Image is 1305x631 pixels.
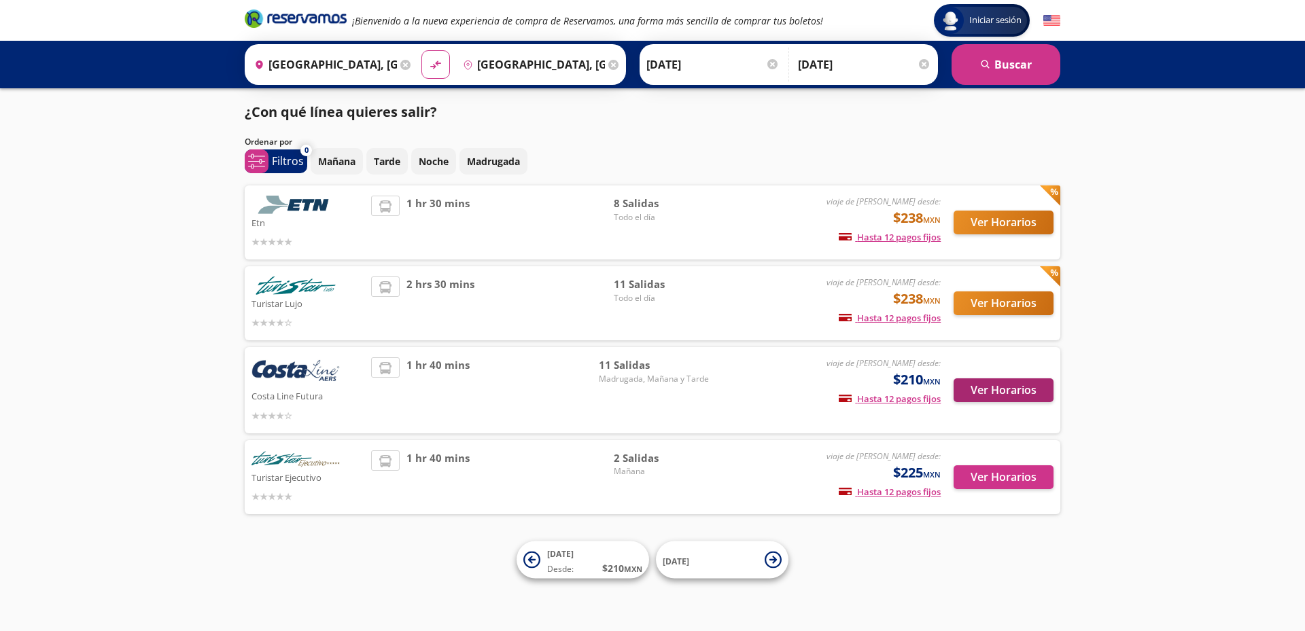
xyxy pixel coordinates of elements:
span: 1 hr 40 mins [406,357,470,423]
button: Mañana [311,148,363,175]
small: MXN [923,469,941,480]
button: 0Filtros [245,149,307,173]
span: $ 210 [602,561,642,575]
span: 1 hr 30 mins [406,196,470,249]
span: Desde: [547,563,574,575]
p: Noche [419,154,449,168]
span: $238 [893,208,941,228]
img: Etn [251,196,340,214]
span: Hasta 12 pagos fijos [839,231,941,243]
p: ¿Con qué línea quieres salir? [245,102,437,122]
p: Costa Line Futura [251,387,364,403]
small: MXN [923,215,941,225]
p: Tarde [374,154,400,168]
input: Buscar Destino [457,48,606,82]
p: Etn [251,214,364,230]
input: Opcional [798,48,931,82]
span: 8 Salidas [614,196,709,211]
span: 2 Salidas [614,450,709,466]
button: Noche [411,148,456,175]
span: Todo el día [614,292,709,304]
p: Turistar Ejecutivo [251,469,364,485]
img: Costa Line Futura [251,357,340,387]
span: Hasta 12 pagos fijos [839,393,941,405]
button: Ver Horarios [954,378,1054,402]
em: ¡Bienvenido a la nueva experiencia de compra de Reservamos, una forma más sencilla de comprar tus... [352,14,823,27]
button: Buscar [952,44,1060,85]
span: 0 [304,145,309,156]
span: 1 hr 40 mins [406,450,470,504]
span: [DATE] [547,548,574,560]
p: Turistar Lujo [251,295,364,311]
small: MXN [923,295,941,306]
button: Ver Horarios [954,291,1054,315]
input: Buscar Origen [249,48,397,82]
span: Hasta 12 pagos fijos [839,486,941,498]
em: viaje de [PERSON_NAME] desde: [826,276,941,288]
span: $225 [893,463,941,483]
small: MXN [624,564,642,574]
span: 11 Salidas [599,357,709,373]
p: Ordenar por [245,136,292,148]
span: Madrugada, Mañana y Tarde [599,373,709,385]
span: $210 [893,369,941,390]
button: Ver Horarios [954,211,1054,234]
img: Turistar Lujo [251,276,340,295]
em: viaje de [PERSON_NAME] desde: [826,196,941,207]
small: MXN [923,376,941,386]
em: viaje de [PERSON_NAME] desde: [826,357,941,369]
span: 11 Salidas [614,276,709,292]
p: Madrugada [467,154,520,168]
span: Todo el día [614,211,709,223]
span: Iniciar sesión [964,14,1027,27]
p: Mañana [318,154,355,168]
button: Madrugada [459,148,527,175]
button: [DATE]Desde:$210MXN [517,541,649,579]
button: English [1043,12,1060,29]
span: Mañana [614,465,709,477]
em: viaje de [PERSON_NAME] desde: [826,450,941,462]
a: Brand Logo [245,8,347,33]
button: Ver Horarios [954,465,1054,489]
input: Elegir Fecha [646,48,780,82]
span: Hasta 12 pagos fijos [839,312,941,324]
span: $238 [893,289,941,309]
img: Turistar Ejecutivo [251,450,340,469]
span: 2 hrs 30 mins [406,276,474,330]
i: Brand Logo [245,8,347,29]
span: [DATE] [663,555,689,566]
button: [DATE] [656,541,788,579]
p: Filtros [272,153,304,169]
button: Tarde [366,148,408,175]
